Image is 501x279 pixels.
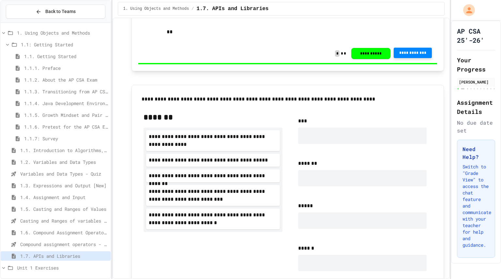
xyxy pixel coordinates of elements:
span: 1.5. Casting and Ranges of Values [20,206,108,212]
span: 1.1.3. Transitioning from AP CSP to AP CSA [24,88,108,95]
h3: Need Help? [463,145,490,161]
span: 1.1.5. Growth Mindset and Pair Programming [24,112,108,118]
div: [PERSON_NAME] [459,79,493,85]
div: No due date set [457,119,495,134]
span: 1.1. Getting Started [24,53,108,60]
span: 1. Using Objects and Methods [123,6,189,11]
span: 1.3. Expressions and Output [New] [20,182,108,189]
h2: Your Progress [457,55,495,74]
p: Switch to "Grade View" to access the chat feature and communicate with your teacher for help and ... [463,163,490,248]
span: 1.1. Introduction to Algorithms, Programming, and Compilers [20,147,108,154]
span: 1.1.7: Survey [24,135,108,142]
h1: AP CSA 25'-26' [457,26,495,45]
span: 1.1.6. Pretest for the AP CSA Exam [24,123,108,130]
span: 1.7. APIs and Libraries [197,5,269,13]
div: My Account [456,3,477,18]
span: 1.7. APIs and Libraries [20,253,108,259]
span: 1. Using Objects and Methods [17,29,108,36]
span: / [191,6,194,11]
span: 1.1.2. About the AP CSA Exam [24,76,108,83]
button: Back to Teams [6,5,105,19]
span: Compound assignment operators - Quiz [20,241,108,248]
h2: Assignment Details [457,98,495,116]
span: Back to Teams [45,8,76,15]
span: 1.1: Getting Started [21,41,108,48]
span: 1.2. Variables and Data Types [20,159,108,165]
span: Variables and Data Types - Quiz [20,170,108,177]
span: 1.4. Assignment and Input [20,194,108,201]
span: 1.6. Compound Assignment Operators [20,229,108,236]
span: 1.1.1. Preface [24,65,108,71]
span: Casting and Ranges of variables - Quiz [20,217,108,224]
span: 1.1.4. Java Development Environments [24,100,108,107]
span: Unit 1 Exercises [17,264,108,271]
